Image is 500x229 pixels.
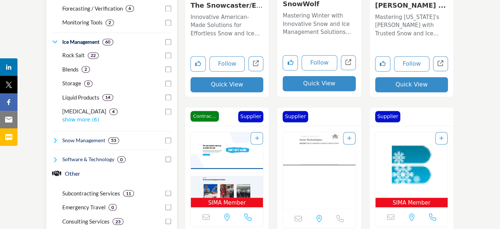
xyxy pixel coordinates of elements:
[394,56,429,71] button: Follow
[283,55,298,70] button: Like listing
[375,132,448,198] img: Brancato Snow & Ice Management
[62,38,99,46] h4: Ice Management: Ice management involves the control, removal, and prevention of ice accumulation ...
[62,18,103,27] p: Monitoring Tools: Technology for tracking weather, temperature, and ice conditions in realtime.
[62,203,106,211] p: Emergency Travel: Emergency Travel
[190,13,263,38] p: Innovative American-Made Solutions for Effortless Snow and Ice Management Operating in the Snow a...
[105,39,110,44] b: 60
[190,11,263,38] a: Innovative American-Made Solutions for Effortless Snow and Ice Management Operating in the Snow a...
[112,109,115,114] b: 4
[62,79,81,88] p: Storage: Secure storage solutions for salt, deicing liquids, and winter equipment.
[165,109,171,114] input: Select Magnesium Chloride checkbox
[375,1,448,9] h3: Dan Martin Snowplow Sales and Service
[165,94,171,100] input: Select Liquid Products checkbox
[129,6,131,11] b: 6
[102,94,113,101] div: 14 Results For Liquid Products
[62,155,114,163] h4: Software & Technology: Software & Technology encompasses the development, implementation, and use...
[109,20,111,25] b: 2
[191,132,263,198] img: Snow & Ice Management Association
[126,191,131,196] b: 11
[165,39,171,45] input: Select Ice Management checkbox
[377,113,398,120] p: Supplier
[82,66,90,73] div: 2 Results For Blends
[109,108,118,115] div: 4 Results For Magnesium Chloride
[165,20,171,26] input: Select Monitoring Tools checkbox
[347,135,351,141] a: Add To List
[255,135,259,141] a: Add To List
[62,189,120,197] p: Subcontracting Services: Subcontracting Services
[375,132,448,207] a: Open Listing in new tab
[439,135,444,141] a: Add To List
[190,1,263,9] h3: The Snowcaster/ECA Enterprises
[302,55,337,70] button: Follow
[108,137,119,144] div: 53 Results For Snow Management
[84,67,87,72] b: 2
[109,204,117,210] div: 0 Results For Emergency Travel
[165,218,171,224] input: Select Consulting Services checkbox
[377,198,446,207] span: SIMA Member
[190,1,263,17] a: The Snowcaster/ECA E...
[62,107,106,116] p: Magnesium Chloride: Environmentally friendly deicing solutions that work in low temperatures.
[190,77,263,92] button: Quick View
[102,39,113,45] div: 60 Results For Ice Management
[375,13,448,38] p: Mastering [US_STATE]'s [PERSON_NAME] with Trusted Snow and Ice Solutions In the heart of [US_STAT...
[62,217,110,225] p: Consulting Services: Consulting Services
[375,11,448,38] a: Mastering [US_STATE]'s [PERSON_NAME] with Trusted Snow and Ice Solutions In the heart of [US_STAT...
[62,93,99,102] p: Liquid Products: A variety of liquid deicers designed for efficient application and enhanced ice ...
[62,65,79,74] p: Blends: Custom salt and chemical blends for effective and balanced ice melting performance.
[165,204,171,210] input: Select Emergency Travel checkbox
[283,132,355,209] img: Snow Technologies LLC
[209,56,245,71] button: Follow
[190,56,206,71] button: Like listing
[192,198,261,207] span: SIMA Member
[113,218,123,225] div: 23 Results For Consulting Services
[62,116,171,124] p: show more (6)
[105,95,110,100] b: 14
[341,55,356,70] a: Open snowwolf in new tab
[120,157,123,162] b: 0
[165,5,171,11] input: Select Forecasting / Verification checkbox
[111,205,114,210] b: 0
[111,138,116,143] b: 53
[248,56,263,71] a: Open the-snowcastereca-enterprises in new tab
[283,12,355,36] p: Mastering Winter with Innovative Snow and Ice Management Solutions This company is a dedicated in...
[240,113,261,120] p: Supplier
[165,190,171,196] input: Select Subcontracting Services checkbox
[126,5,134,12] div: 6 Results For Forecasting / Verification
[283,10,355,36] a: Mastering Winter with Innovative Snow and Ice Management Solutions This company is a dedicated in...
[87,81,90,86] b: 0
[375,1,446,9] a: [PERSON_NAME] ...
[165,81,171,86] input: Select Storage checkbox
[117,156,126,163] div: 0 Results For Software & Technology
[191,132,263,207] a: Open Listing in new tab
[62,137,105,144] h4: Snow Management: Snow management involves the removal, relocation, and mitigation of snow accumul...
[165,137,171,143] input: Select Snow Management checkbox
[285,113,306,120] p: Supplier
[165,53,171,58] input: Select Rock Salt checkbox
[375,77,448,92] button: Quick View
[433,56,448,71] a: Open dan-martin-snowplow-sales-and-service in new tab
[65,169,80,178] button: Other
[190,111,219,122] span: Contractor
[283,132,355,209] a: Open Listing in new tab
[115,219,121,224] b: 23
[84,80,92,87] div: 0 Results For Storage
[123,190,134,197] div: 11 Results For Subcontracting Services
[165,156,171,162] input: Select Software & Technology checkbox
[375,56,390,71] button: Like listing
[62,4,123,13] p: Forecasting / Verification: Tools and services to track and verify snowfall for accurate billing ...
[106,19,114,26] div: 2 Results For Monitoring Tools
[283,76,355,91] button: Quick View
[165,66,171,72] input: Select Blends checkbox
[88,52,99,59] div: 22 Results For Rock Salt
[62,51,85,59] p: Rock Salt: Bulk and bagged rock salt options for melting ice and improving traction.
[91,53,96,58] b: 22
